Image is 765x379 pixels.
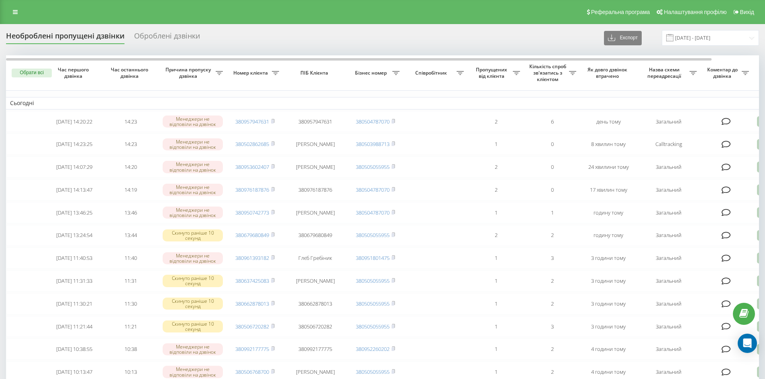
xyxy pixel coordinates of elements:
[163,161,223,173] div: Менеджери не відповіли на дзвінок
[46,270,102,292] td: [DATE] 11:31:33
[356,231,390,239] a: 380505055955
[524,156,580,178] td: 0
[46,134,102,155] td: [DATE] 14:23:25
[102,270,159,292] td: 11:31
[12,69,52,77] button: Обрати всі
[524,225,580,246] td: 2
[351,70,392,76] span: Бізнес номер
[163,138,223,150] div: Менеджери не відповіли на дзвінок
[468,134,524,155] td: 1
[580,202,636,223] td: годину тому
[636,156,701,178] td: Загальний
[102,293,159,314] td: 11:30
[356,209,390,216] a: 380504787070
[283,247,347,269] td: Глєб Гребіник
[740,9,754,15] span: Вихід
[283,156,347,178] td: [PERSON_NAME]
[356,140,390,148] a: 380503988713
[524,338,580,360] td: 2
[356,323,390,330] a: 380505055955
[636,338,701,360] td: Загальний
[524,202,580,223] td: 1
[580,225,636,246] td: годину тому
[163,207,223,219] div: Менеджери не відповіли на дзвінок
[356,277,390,284] a: 380505055955
[580,134,636,155] td: 8 хвилин тому
[636,293,701,314] td: Загальний
[235,300,269,307] a: 380662878013
[468,316,524,337] td: 1
[356,163,390,170] a: 380505055955
[356,345,390,353] a: 380952260202
[283,202,347,223] td: [PERSON_NAME]
[580,111,636,132] td: день тому
[235,277,269,284] a: 380637425083
[580,338,636,360] td: 4 години тому
[472,67,513,79] span: Пропущених від клієнта
[524,316,580,337] td: 3
[102,179,159,201] td: 14:19
[580,293,636,314] td: 3 години тому
[235,323,269,330] a: 380506720282
[468,179,524,201] td: 2
[524,247,580,269] td: 3
[468,293,524,314] td: 1
[356,368,390,375] a: 380505055955
[290,70,341,76] span: ПІБ Клієнта
[356,254,390,261] a: 380951801475
[580,247,636,269] td: 3 години тому
[46,202,102,223] td: [DATE] 13:46:25
[283,338,347,360] td: 380992177775
[235,140,269,148] a: 380502862685
[102,134,159,155] td: 14:23
[636,247,701,269] td: Загальний
[53,67,96,79] span: Час першого дзвінка
[468,156,524,178] td: 2
[636,111,701,132] td: Загальний
[235,254,269,261] a: 380961393182
[102,225,159,246] td: 13:44
[163,298,223,310] div: Скинуто раніше 10 секунд
[102,338,159,360] td: 10:38
[102,202,159,223] td: 13:46
[163,275,223,287] div: Скинуто раніше 10 секунд
[664,9,726,15] span: Налаштування профілю
[356,186,390,193] a: 380504787070
[283,225,347,246] td: 380679680849
[134,32,200,44] div: Оброблені дзвінки
[235,368,269,375] a: 380506768700
[283,111,347,132] td: 380957947631
[102,316,159,337] td: 11:21
[524,111,580,132] td: 6
[636,202,701,223] td: Загальний
[46,316,102,337] td: [DATE] 11:21:44
[468,111,524,132] td: 2
[283,316,347,337] td: 380506720282
[46,179,102,201] td: [DATE] 14:13:47
[6,32,124,44] div: Необроблені пропущені дзвінки
[468,270,524,292] td: 1
[283,270,347,292] td: [PERSON_NAME]
[163,67,216,79] span: Причина пропуску дзвінка
[163,229,223,241] div: Скинуто раніше 10 секунд
[468,338,524,360] td: 1
[163,116,223,128] div: Менеджери не відповіли на дзвінок
[163,343,223,355] div: Менеджери не відповіли на дзвінок
[102,156,159,178] td: 14:20
[231,70,272,76] span: Номер клієнта
[580,270,636,292] td: 3 години тому
[163,320,223,332] div: Скинуто раніше 10 секунд
[235,186,269,193] a: 380976187876
[636,270,701,292] td: Загальний
[408,70,457,76] span: Співробітник
[283,134,347,155] td: [PERSON_NAME]
[587,67,630,79] span: Як довго дзвінок втрачено
[163,184,223,196] div: Менеджери не відповіли на дзвінок
[528,63,569,82] span: Кількість спроб зв'язатись з клієнтом
[46,247,102,269] td: [DATE] 11:40:53
[46,225,102,246] td: [DATE] 13:24:54
[235,345,269,353] a: 380992177775
[524,270,580,292] td: 2
[163,252,223,264] div: Менеджери не відповіли на дзвінок
[604,31,642,45] button: Експорт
